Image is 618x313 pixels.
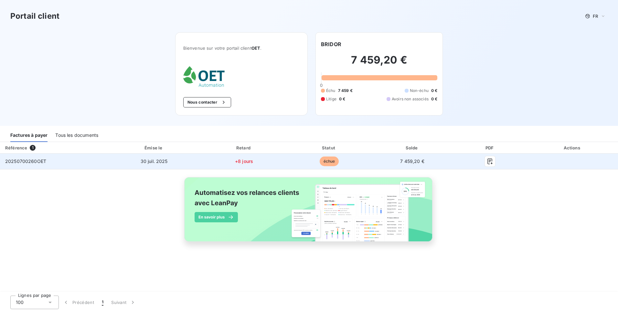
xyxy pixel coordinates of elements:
[321,54,437,73] h2: 7 459,20 €
[326,96,336,102] span: Litige
[454,145,526,151] div: PDF
[30,145,36,151] span: 1
[235,158,253,164] span: +8 jours
[400,158,424,164] span: 7 459,20 €
[16,299,24,306] span: 100
[202,145,286,151] div: Retard
[528,145,617,151] div: Actions
[410,88,429,94] span: Non-échu
[339,96,345,102] span: 0 €
[102,299,103,306] span: 1
[320,156,339,166] span: échue
[392,96,429,102] span: Avoirs non associés
[59,296,98,309] button: Précédent
[109,145,200,151] div: Émise le
[5,158,46,164] span: 20250700260OET
[5,145,27,150] div: Référence
[183,66,225,87] img: Company logo
[10,128,48,142] div: Factures à payer
[431,88,437,94] span: 0 €
[320,83,323,88] span: 0
[326,88,336,94] span: Échu
[251,45,260,51] span: OET
[338,88,353,94] span: 7 459 €
[10,10,59,22] h3: Portail client
[98,296,107,309] button: 1
[178,173,440,253] img: banner
[55,128,98,142] div: Tous les documents
[288,145,370,151] div: Statut
[321,40,341,48] h6: BRIDOR
[141,158,168,164] span: 30 juil. 2025
[107,296,140,309] button: Suivant
[593,14,598,19] span: FR
[373,145,452,151] div: Solde
[183,97,231,107] button: Nous contacter
[431,96,437,102] span: 0 €
[183,45,300,51] span: Bienvenue sur votre portail client .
